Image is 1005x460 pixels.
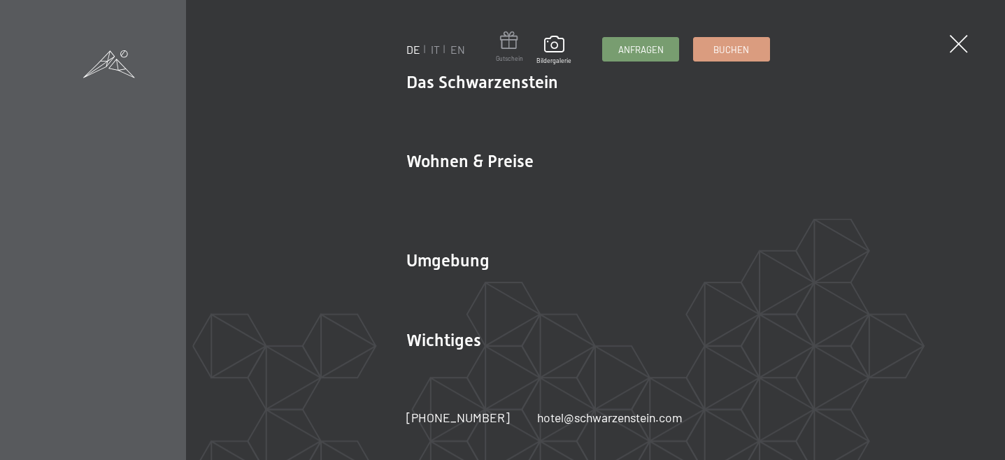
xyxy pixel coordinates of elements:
span: Bildergalerie [536,57,571,65]
span: [PHONE_NUMBER] [406,410,510,425]
a: Buchen [694,38,769,61]
a: EN [450,43,465,56]
span: Buchen [713,43,749,56]
a: Gutschein [496,31,523,63]
a: [PHONE_NUMBER] [406,409,510,426]
a: hotel@schwarzenstein.com [537,409,683,426]
span: Anfragen [618,43,664,56]
a: Bildergalerie [536,36,571,65]
a: DE [406,43,420,56]
a: Anfragen [603,38,678,61]
span: Gutschein [496,55,523,63]
a: IT [431,43,440,56]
